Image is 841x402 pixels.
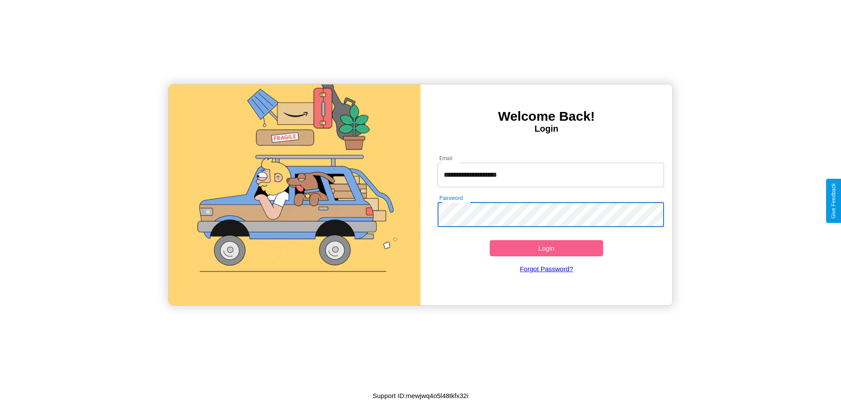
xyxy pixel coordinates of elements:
[439,194,463,202] label: Password
[433,256,660,281] a: Forgot Password?
[169,84,420,305] img: gif
[490,240,603,256] button: Login
[439,154,453,162] label: Email
[420,109,672,124] h3: Welcome Back!
[830,183,837,219] div: Give Feedback
[373,390,468,402] p: Support ID: mewjwq4o5l48tkfx32i
[420,124,672,134] h4: Login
